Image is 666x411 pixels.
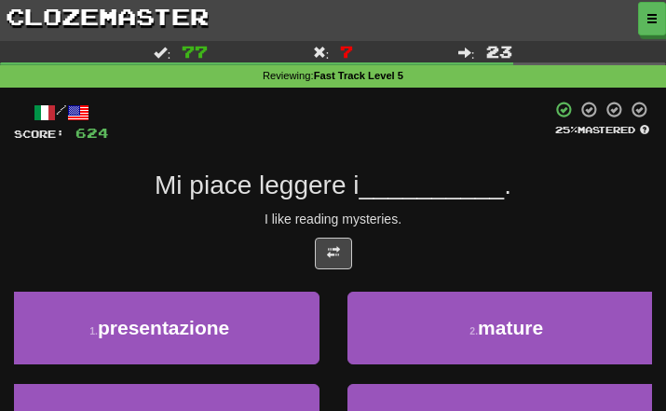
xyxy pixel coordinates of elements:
[155,171,359,199] span: Mi piace leggere i
[154,46,170,59] span: :
[313,46,330,59] span: :
[14,210,652,228] div: I like reading mysteries.
[89,325,98,336] small: 1 .
[182,42,208,61] span: 77
[75,125,109,141] span: 624
[314,70,403,81] strong: Fast Track Level 5
[98,317,229,338] span: presentazione
[551,123,652,136] div: Mastered
[469,325,478,336] small: 2 .
[458,46,475,59] span: :
[315,238,352,269] button: Toggle translation (alt+t)
[14,128,64,140] span: Score:
[504,171,511,199] span: .
[555,124,578,135] span: 25 %
[14,101,109,124] div: /
[340,42,353,61] span: 7
[359,171,504,199] span: __________
[478,317,543,338] span: mature
[486,42,512,61] span: 23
